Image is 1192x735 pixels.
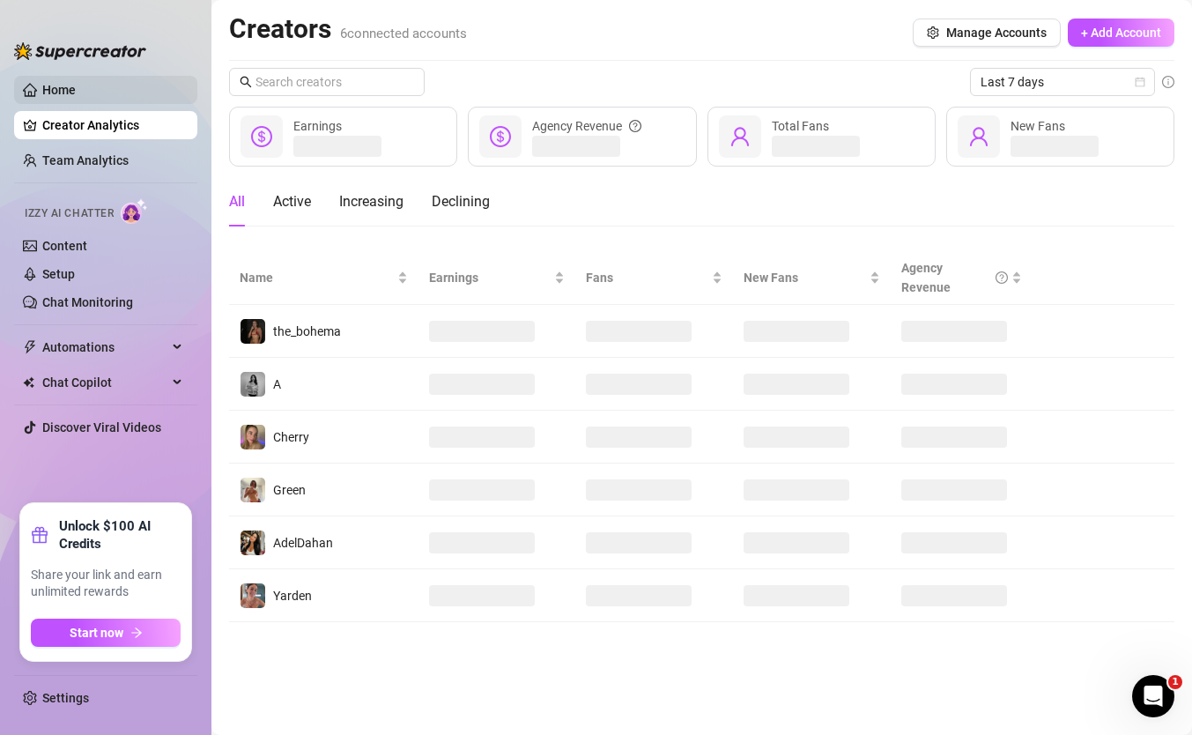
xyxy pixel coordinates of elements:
[490,126,511,147] span: dollar-circle
[981,69,1144,95] span: Last 7 days
[42,83,76,97] a: Home
[946,26,1047,40] span: Manage Accounts
[418,251,576,305] th: Earnings
[241,425,265,449] img: Cherry
[1081,26,1161,40] span: + Add Account
[1011,119,1065,133] span: New Fans
[255,72,400,92] input: Search creators
[273,324,341,338] span: the_bohema
[273,377,281,391] span: A
[629,116,641,136] span: question-circle
[339,191,404,212] div: Increasing
[733,251,891,305] th: New Fans
[1162,76,1174,88] span: info-circle
[1132,675,1174,717] iframe: Intercom live chat
[273,536,333,550] span: AdelDahan
[429,268,552,287] span: Earnings
[31,619,181,647] button: Start nowarrow-right
[575,251,733,305] th: Fans
[241,583,265,608] img: Yarden
[744,268,866,287] span: New Fans
[42,153,129,167] a: Team Analytics
[241,531,265,555] img: AdelDahan
[996,258,1008,297] span: question-circle
[23,340,37,354] span: thunderbolt
[229,191,245,212] div: All
[901,258,1008,297] div: Agency Revenue
[42,691,89,705] a: Settings
[42,239,87,253] a: Content
[273,483,306,497] span: Green
[293,119,342,133] span: Earnings
[968,126,989,147] span: user
[273,430,309,444] span: Cherry
[273,191,311,212] div: Active
[31,526,48,544] span: gift
[241,319,265,344] img: the_bohema
[42,295,133,309] a: Chat Monitoring
[59,517,181,553] strong: Unlock $100 AI Credits
[241,372,265,397] img: A
[586,268,708,287] span: Fans
[241,478,265,502] img: Green
[340,26,467,41] span: 6 connected accounts
[42,111,183,139] a: Creator Analytics
[927,26,939,39] span: setting
[240,268,394,287] span: Name
[251,126,272,147] span: dollar-circle
[1135,77,1145,87] span: calendar
[229,12,467,46] h2: Creators
[31,567,181,601] span: Share your link and earn unlimited rewards
[42,333,167,361] span: Automations
[14,42,146,60] img: logo-BBDzfeDw.svg
[42,368,167,397] span: Chat Copilot
[42,420,161,434] a: Discover Viral Videos
[729,126,751,147] span: user
[432,191,490,212] div: Declining
[121,198,148,224] img: AI Chatter
[273,589,312,603] span: Yarden
[42,267,75,281] a: Setup
[532,116,641,136] div: Agency Revenue
[70,626,123,640] span: Start now
[913,19,1061,47] button: Manage Accounts
[240,76,252,88] span: search
[25,205,114,222] span: Izzy AI Chatter
[130,627,143,639] span: arrow-right
[1068,19,1174,47] button: + Add Account
[1168,675,1182,689] span: 1
[772,119,829,133] span: Total Fans
[23,376,34,389] img: Chat Copilot
[229,251,418,305] th: Name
